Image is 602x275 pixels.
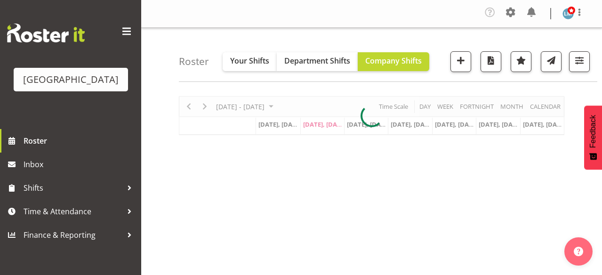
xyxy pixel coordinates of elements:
[24,134,136,148] span: Roster
[358,52,429,71] button: Company Shifts
[450,51,471,72] button: Add a new shift
[574,247,583,256] img: help-xxl-2.png
[541,51,562,72] button: Send a list of all shifts for the selected filtered period to all rostered employees.
[24,181,122,195] span: Shifts
[481,51,501,72] button: Download a PDF of the roster according to the set date range.
[584,105,602,170] button: Feedback - Show survey
[24,228,122,242] span: Finance & Reporting
[277,52,358,71] button: Department Shifts
[589,115,597,148] span: Feedback
[284,56,350,66] span: Department Shifts
[24,157,136,171] span: Inbox
[23,73,119,87] div: [GEOGRAPHIC_DATA]
[230,56,269,66] span: Your Shifts
[569,51,590,72] button: Filter Shifts
[562,8,574,19] img: lesley-mckenzie127.jpg
[7,24,85,42] img: Rosterit website logo
[24,204,122,218] span: Time & Attendance
[365,56,422,66] span: Company Shifts
[223,52,277,71] button: Your Shifts
[511,51,531,72] button: Highlight an important date within the roster.
[179,56,209,67] h4: Roster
